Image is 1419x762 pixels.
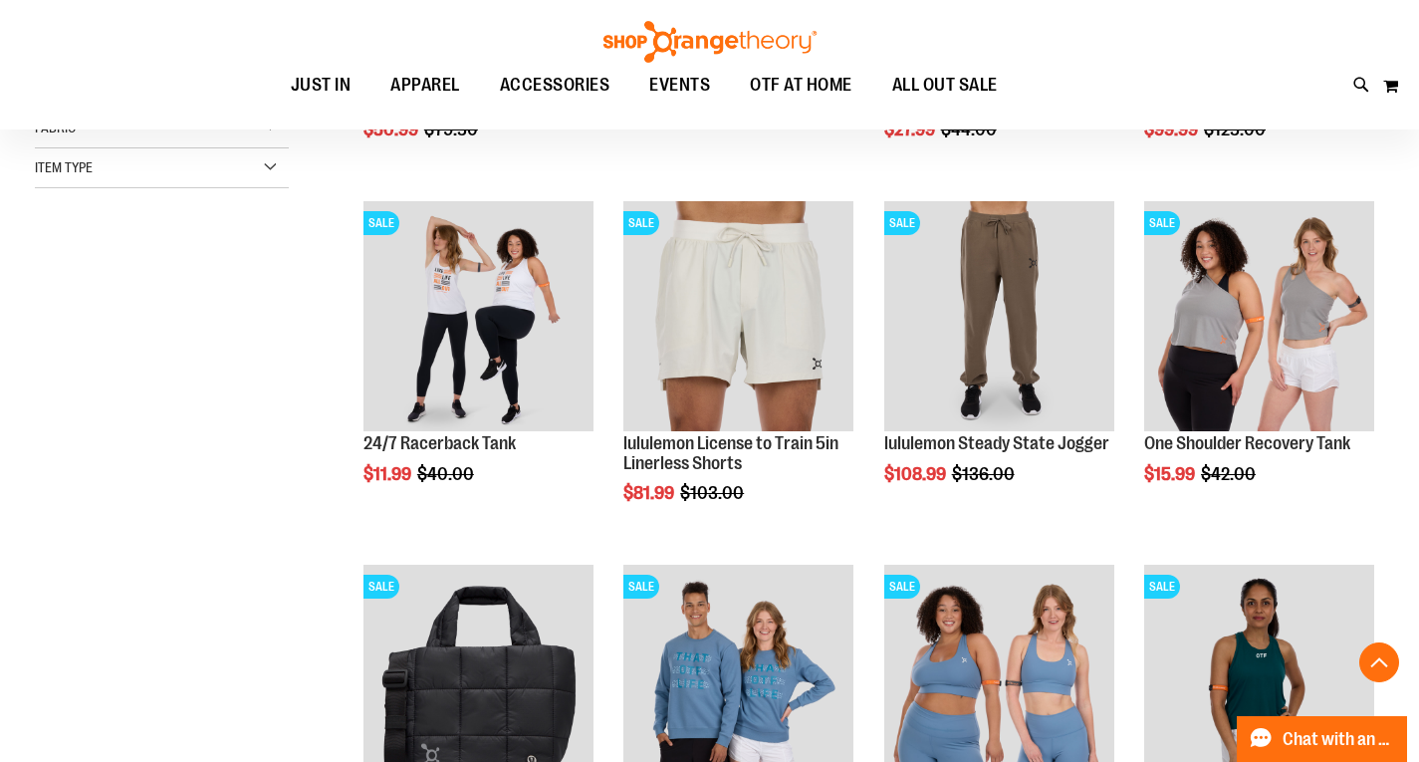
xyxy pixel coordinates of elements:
a: 24/7 Racerback Tank [363,433,516,453]
a: Main view of One Shoulder Recovery TankSALE [1144,201,1374,434]
span: $79.50 [424,120,481,139]
span: $125.00 [1204,120,1269,139]
span: $50.99 [363,120,421,139]
span: Chat with an Expert [1283,730,1395,749]
button: Back To Top [1359,642,1399,682]
span: $44.00 [941,120,1000,139]
span: $108.99 [884,464,949,484]
span: JUST IN [291,63,352,108]
span: $27.99 [884,120,938,139]
span: SALE [363,575,399,599]
img: 24/7 Racerback Tank [363,201,593,431]
span: $136.00 [952,464,1018,484]
span: ACCESSORIES [500,63,610,108]
span: SALE [884,211,920,235]
span: $11.99 [363,464,414,484]
div: product [613,191,863,555]
div: product [354,191,603,535]
span: $81.99 [623,483,677,503]
span: SALE [363,211,399,235]
a: lululemon License to Train 5in Linerless ShortsSALE [623,201,853,434]
span: SALE [623,575,659,599]
a: lululemon License to Train 5in Linerless Shorts [623,433,838,473]
img: Shop Orangetheory [600,21,820,63]
span: EVENTS [649,63,710,108]
span: $42.00 [1201,464,1259,484]
img: lululemon License to Train 5in Linerless Shorts [623,201,853,431]
span: APPAREL [390,63,460,108]
span: $15.99 [1144,464,1198,484]
a: One Shoulder Recovery Tank [1144,433,1350,453]
img: lululemon Steady State Jogger [884,201,1114,431]
span: OTF AT HOME [750,63,852,108]
span: SALE [884,575,920,599]
span: $99.99 [1144,120,1201,139]
a: 24/7 Racerback TankSALE [363,201,593,434]
span: ALL OUT SALE [892,63,998,108]
span: SALE [1144,211,1180,235]
a: lululemon Steady State JoggerSALE [884,201,1114,434]
span: $40.00 [417,464,477,484]
div: product [1134,191,1384,535]
img: Main view of One Shoulder Recovery Tank [1144,201,1374,431]
button: Chat with an Expert [1237,716,1408,762]
span: Item Type [35,159,93,175]
span: SALE [1144,575,1180,599]
span: SALE [623,211,659,235]
div: product [874,191,1124,535]
a: lululemon Steady State Jogger [884,433,1109,453]
span: $103.00 [680,483,747,503]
